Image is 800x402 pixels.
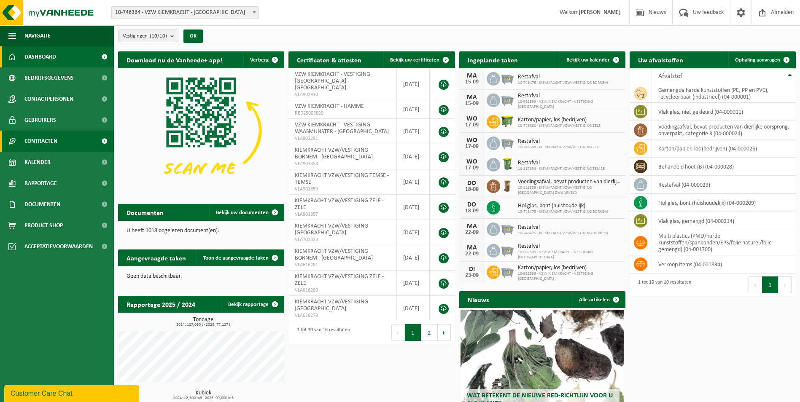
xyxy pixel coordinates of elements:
[295,91,390,98] span: VLA902910
[518,93,621,99] span: Restafval
[500,114,514,128] img: WB-1100-HPE-GN-50
[390,57,439,63] span: Bekijk uw certificaten
[500,178,514,193] img: WB-0140-HPE-BN-01
[118,29,178,42] button: Vestigingen(10/10)
[122,317,284,327] h3: Tonnage
[123,30,167,43] span: Vestigingen
[518,123,601,129] span: 10-746380 - KIEMKRACHT VZW/VESTIGING ZELE
[652,103,796,121] td: vlak glas, niet gekleurd (04-000011)
[295,161,390,167] span: VLA901858
[566,57,610,63] span: Bekijk uw kalender
[463,208,480,214] div: 18-09
[463,144,480,150] div: 17-09
[397,68,430,100] td: [DATE]
[221,296,283,313] a: Bekijk rapportage
[295,248,373,261] span: KIEMKRACHT VZW/VESTIGING BORNEM - [GEOGRAPHIC_DATA]
[24,215,63,236] span: Product Shop
[295,312,390,319] span: VLA616279
[24,67,74,88] span: Bedrijfsgegevens
[216,210,269,215] span: Bekijk uw documenten
[749,276,762,293] button: Previous
[652,139,796,158] td: karton/papier, los (bedrijven) (04-000026)
[518,209,608,214] span: 10-746475 - KIEMKRACHT VZW/VESTIGING BORNEM
[295,273,384,287] span: KIEMKRACHT VZW/VESTIGING ZELE - ZELE
[122,390,284,400] h3: Kubiek
[518,185,621,196] span: 10-828839 - KIEMKRACHT VZW/VESTIGING [GEOGRAPHIC_DATA] ZWAARVELD
[295,299,368,312] span: KIEMKRACHT VZW/VESTIGING [GEOGRAPHIC_DATA]
[295,71,370,91] span: VZW KIEMKRACHT - VESTIGING [GEOGRAPHIC_DATA] - [GEOGRAPHIC_DATA]
[438,324,451,341] button: Next
[518,117,601,123] span: Karton/papier, los (bedrijven)
[652,194,796,212] td: hol glas, bont (huishoudelijk) (04-000209)
[111,6,259,19] span: 10-746364 - VZW KIEMKRACHT - HAMME
[518,166,605,172] span: 10-817154 - KIEMKRACHT VZW/VESTIGING TEMSE
[518,179,621,185] span: Voedingsafval, bevat producten van dierlijke oorsprong, onverpakt, categorie 3
[518,231,608,236] span: 10-746475 - KIEMKRACHT VZW/VESTIGING BORNEM
[463,223,480,230] div: MA
[118,204,172,220] h2: Documenten
[518,74,608,80] span: Restafval
[579,9,621,16] strong: [PERSON_NAME]
[634,276,691,294] div: 1 tot 10 van 10 resultaten
[500,243,514,257] img: WB-2500-GAL-GY-01
[630,51,692,68] h2: Uw afvalstoffen
[250,57,269,63] span: Verberg
[518,160,605,166] span: Restafval
[500,92,514,107] img: WB-2500-GAL-GY-01
[295,135,390,142] span: VLA902291
[118,51,231,68] h2: Download nu de Vanheede+ app!
[397,296,430,321] td: [DATE]
[295,122,389,135] span: VZW KIEMKRACHT - VESTIGING WAASMUNSTER - [GEOGRAPHIC_DATA]
[652,230,796,255] td: multi plastics (PMD/harde kunststoffen/spanbanden/EPS/folie naturel/folie gemengd) (04-001700)
[463,101,480,107] div: 15-09
[197,249,283,266] a: Toon de aangevraagde taken
[397,271,430,296] td: [DATE]
[652,176,796,194] td: restafval (04-000029)
[24,110,56,131] span: Gebruikers
[150,33,167,39] count: (10/10)
[118,249,194,266] h2: Aangevraagde taken
[295,103,364,110] span: VZW KIEMKRACHT - HAMME
[518,99,621,110] span: 10-982599 - VZW KIEMKRACHT - VESTIGING [GEOGRAPHIC_DATA]
[24,194,60,215] span: Documenten
[295,236,390,243] span: VLA702323
[518,80,608,86] span: 10-746475 - KIEMKRACHT VZW/VESTIGING BORNEM
[500,264,514,279] img: WB-2500-GAL-GY-01
[24,46,56,67] span: Dashboard
[518,243,621,250] span: Restafval
[463,266,480,273] div: DI
[728,51,795,68] a: Ophaling aanvragen
[183,29,203,43] button: OK
[658,73,682,80] span: Afvalstof
[762,276,778,293] button: 1
[421,324,438,341] button: 2
[652,255,796,273] td: verkoop items (04-001834)
[463,79,480,85] div: 15-09
[24,173,57,194] span: Rapportage
[463,230,480,236] div: 22-09
[463,187,480,193] div: 18-09
[735,57,780,63] span: Ophaling aanvragen
[127,228,276,234] p: U heeft 1018 ongelezen document(en).
[24,131,57,152] span: Contracten
[500,221,514,236] img: WB-2500-GAL-GY-04
[383,51,454,68] a: Bekijk uw certificaten
[118,68,284,193] img: Download de VHEPlus App
[243,51,283,68] button: Verberg
[463,94,480,101] div: MA
[463,165,480,171] div: 17-09
[397,169,430,195] td: [DATE]
[778,276,792,293] button: Next
[122,323,284,327] span: 2024: 127,090 t - 2025: 77,127 t
[127,273,276,279] p: Geen data beschikbaar.
[405,324,421,341] button: 1
[295,223,368,236] span: KIEMKRACHT VZW/VESTIGING [GEOGRAPHIC_DATA]
[4,383,141,402] iframe: chat widget
[397,100,430,119] td: [DATE]
[122,396,284,400] span: 2024: 12,500 m3 - 2025: 99,000 m3
[652,84,796,103] td: gemengde harde kunststoffen (PE, PP en PVC), recycleerbaar (industrieel) (04-000001)
[572,291,625,308] a: Alle artikelen
[295,147,373,160] span: KIEMKRACHT VZW/VESTIGING BORNEM - [GEOGRAPHIC_DATA]
[24,236,93,257] span: Acceptatievoorwaarden
[463,180,480,187] div: DO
